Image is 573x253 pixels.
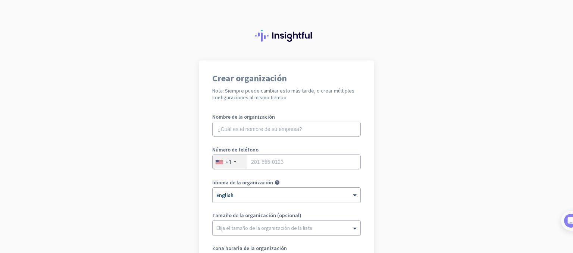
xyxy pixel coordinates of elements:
[212,87,361,101] h2: Nota: Siempre puede cambiar esto más tarde, o crear múltiples configuraciones al mismo tiempo
[275,180,280,185] i: help
[212,74,361,83] h1: Crear organización
[225,158,232,166] div: +1
[212,122,361,137] input: ¿Cuál es el nombre de su empresa?
[212,147,361,152] label: Número de teléfono
[212,154,361,169] input: 201-555-0123
[255,30,318,42] img: Insightful
[212,180,273,185] label: Idioma de la organización
[212,213,361,218] label: Tamaño de la organización (opcional)
[212,114,361,119] label: Nombre de la organización
[212,246,361,251] label: Zona horaria de la organización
